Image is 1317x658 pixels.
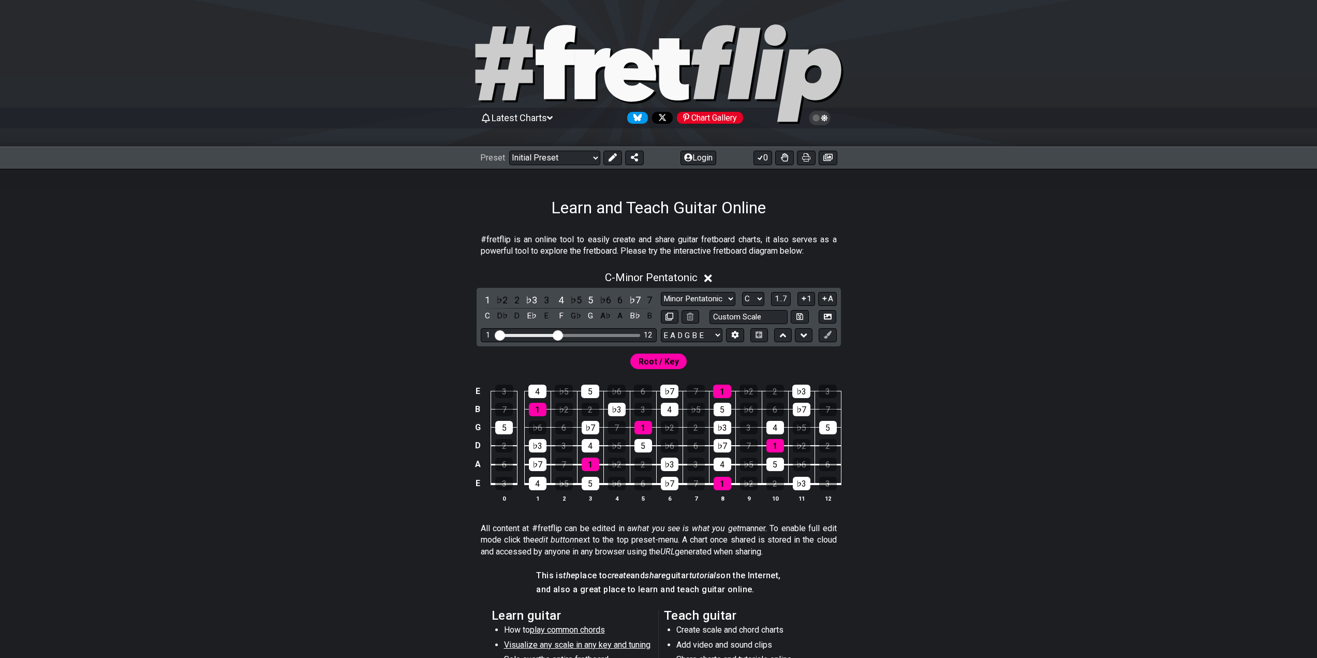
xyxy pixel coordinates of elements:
[753,151,772,165] button: 0
[689,571,721,580] em: tutorials
[536,584,780,595] h4: and also a great place to learn and teach guitar online.
[687,421,705,434] div: 2
[687,458,705,471] div: 3
[528,385,546,398] div: 4
[584,293,597,307] div: toggle scale degree
[677,112,743,124] div: Chart Gallery
[581,385,599,398] div: 5
[793,421,810,434] div: ♭5
[687,385,705,398] div: 7
[742,292,764,306] select: Tonic/Root
[555,403,573,416] div: ♭2
[582,403,599,416] div: 2
[775,151,794,165] button: Toggle Dexterity for all fretkits
[792,385,810,398] div: ♭3
[673,112,743,124] a: #fretflip at Pinterest
[582,439,599,452] div: 4
[495,309,509,323] div: toggle pitch class
[793,403,810,416] div: ♭7
[766,458,784,471] div: 5
[551,493,577,504] th: 2
[529,439,546,452] div: ♭3
[495,458,513,471] div: 6
[714,458,731,471] div: 4
[471,455,484,474] td: A
[643,293,656,307] div: toggle scale degree
[555,421,573,434] div: 6
[481,523,837,558] p: All content at #fretflip can be edited in a manner. To enable full edit mode click the next to th...
[750,328,768,342] button: Toggle horizontal chord view
[739,385,758,398] div: ♭2
[628,309,642,323] div: toggle pitch class
[605,271,698,284] span: C - Minor Pentatonic
[471,400,484,418] td: B
[740,439,758,452] div: 7
[603,151,622,165] button: Edit Preset
[661,439,678,452] div: ♭6
[599,293,612,307] div: toggle scale degree
[471,418,484,436] td: G
[577,493,603,504] th: 3
[495,385,513,398] div: 3
[525,309,538,323] div: toggle pitch class
[771,292,791,306] button: 1..7
[613,309,627,323] div: toggle pitch class
[584,309,597,323] div: toggle pitch class
[630,493,656,504] th: 5
[819,421,837,434] div: 5
[687,477,705,490] div: 7
[495,293,509,307] div: toggle scale degree
[775,294,787,303] span: 1..7
[529,458,546,471] div: ♭7
[529,421,546,434] div: ♭6
[661,292,735,306] select: Scale
[766,439,784,452] div: 1
[555,458,573,471] div: 7
[536,570,780,581] h4: This is place to and guitar on the Internet,
[660,547,675,557] em: URL
[645,571,665,580] em: share
[766,385,784,398] div: 2
[639,354,679,369] span: First enable full edit mode to edit
[740,403,758,416] div: ♭6
[819,403,837,416] div: 7
[819,458,837,471] div: 6
[495,421,513,434] div: 5
[608,421,626,434] div: 7
[818,292,836,306] button: A
[714,403,731,416] div: 5
[634,385,652,398] div: 6
[608,385,626,398] div: ♭6
[551,198,766,217] h1: Learn and Teach Guitar Online
[680,151,716,165] button: Login
[648,112,673,124] a: Follow #fretflip at X
[714,477,731,490] div: 1
[661,477,678,490] div: ♭7
[582,458,599,471] div: 1
[819,310,836,324] button: Create Image
[510,309,524,323] div: toggle pitch class
[608,439,626,452] div: ♭5
[608,458,626,471] div: ♭2
[634,403,652,416] div: 3
[793,477,810,490] div: ♭3
[797,292,815,306] button: 1
[795,328,812,342] button: Move down
[510,293,524,307] div: toggle scale degree
[656,493,683,504] th: 6
[481,309,494,323] div: toggle pitch class
[495,403,513,416] div: 7
[569,293,583,307] div: toggle scale degree
[631,523,739,533] em: what you see is what you get
[709,493,735,504] th: 8
[492,610,654,621] h2: Learn guitar
[540,309,553,323] div: toggle pitch class
[486,331,490,340] div: 1
[608,477,626,490] div: ♭6
[540,293,553,307] div: toggle scale degree
[555,385,573,398] div: ♭5
[664,610,826,621] h2: Teach guitar
[634,458,652,471] div: 2
[509,151,600,165] select: Preset
[492,112,547,123] span: Latest Charts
